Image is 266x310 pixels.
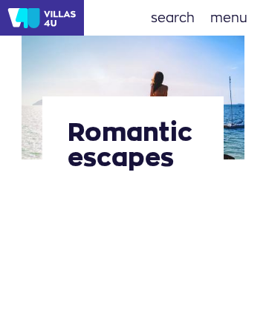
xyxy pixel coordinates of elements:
[97,223,198,263] li: wedding destinations
[68,107,198,170] h1: Romantic escapes
[210,10,247,25] span: menu
[151,10,195,25] span: search
[22,36,244,159] img: Romantic escapes
[97,182,198,222] li: peace and quiet
[97,263,198,303] li: romantic atmosphere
